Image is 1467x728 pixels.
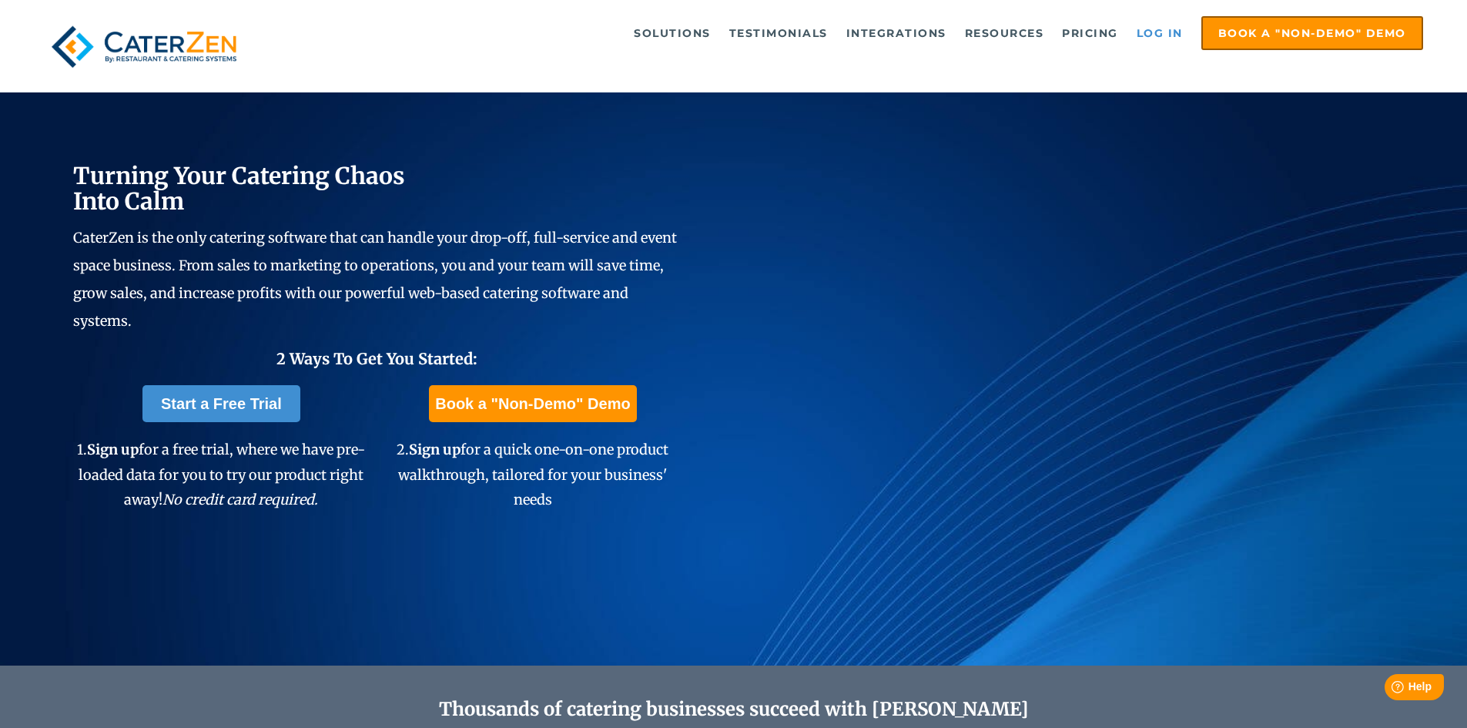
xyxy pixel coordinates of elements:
div: Navigation Menu [280,16,1423,50]
span: 2. for a quick one-on-one product walkthrough, tailored for your business' needs [397,441,668,508]
a: Integrations [839,18,954,49]
a: Resources [957,18,1052,49]
a: Log in [1129,18,1191,49]
h2: Thousands of catering businesses succeed with [PERSON_NAME] [147,699,1321,721]
span: Sign up [409,441,461,458]
span: CaterZen is the only catering software that can handle your drop-off, full-service and event spac... [73,229,677,330]
a: Testimonials [722,18,836,49]
a: Book a "Non-Demo" Demo [429,385,636,422]
span: Turning Your Catering Chaos Into Calm [73,161,405,216]
span: 2 Ways To Get You Started: [276,349,477,368]
span: 1. for a free trial, where we have pre-loaded data for you to try our product right away! [77,441,365,508]
img: caterzen [44,16,244,77]
a: Pricing [1054,18,1126,49]
a: Solutions [626,18,718,49]
a: Book a "Non-Demo" Demo [1201,16,1423,50]
iframe: Help widget launcher [1330,668,1450,711]
a: Start a Free Trial [142,385,300,422]
em: No credit card required. [162,491,318,508]
span: Sign up [87,441,139,458]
